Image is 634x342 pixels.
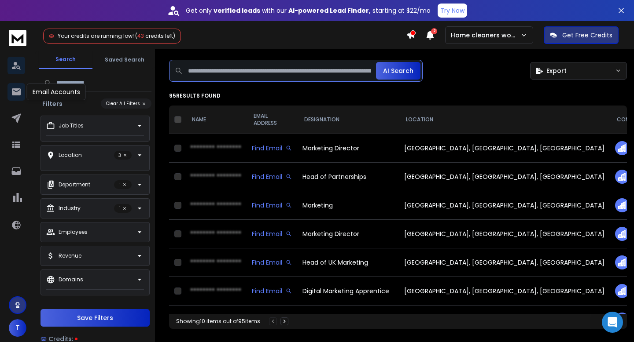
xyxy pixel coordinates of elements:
[288,6,371,15] strong: AI-powered Lead Finder,
[9,319,26,337] button: T
[59,122,84,129] p: Job Titles
[399,191,610,220] td: [GEOGRAPHIC_DATA], [GEOGRAPHIC_DATA], [GEOGRAPHIC_DATA]
[297,220,399,248] td: Marketing Director
[399,134,610,163] td: [GEOGRAPHIC_DATA], [GEOGRAPHIC_DATA], [GEOGRAPHIC_DATA]
[297,106,399,134] th: DESIGNATION
[399,106,610,134] th: LOCATION
[59,276,83,283] p: Domains
[376,62,420,80] button: AI Search
[176,318,260,325] div: Showing 10 items out of 95 items
[98,51,151,69] button: Saved Search
[58,32,134,40] span: Your credits are running low!
[252,172,292,181] div: Find Email
[41,309,150,327] button: Save Filters
[59,205,81,212] p: Industry
[252,287,292,295] div: Find Email
[297,163,399,191] td: Head of Partnerships
[101,98,151,109] button: Clear All Filters
[252,229,292,238] div: Find Email
[544,26,619,44] button: Get Free Credits
[438,4,467,18] button: Try Now
[135,32,175,40] span: ( credits left)
[399,220,610,248] td: [GEOGRAPHIC_DATA], [GEOGRAPHIC_DATA], [GEOGRAPHIC_DATA]
[297,277,399,306] td: Digital Marketing Apprentice
[399,277,610,306] td: [GEOGRAPHIC_DATA], [GEOGRAPHIC_DATA], [GEOGRAPHIC_DATA]
[297,191,399,220] td: Marketing
[9,30,26,46] img: logo
[297,134,399,163] td: Marketing Director
[399,163,610,191] td: [GEOGRAPHIC_DATA], [GEOGRAPHIC_DATA], [GEOGRAPHIC_DATA]
[114,180,132,189] p: 1
[252,258,292,267] div: Find Email
[602,312,623,333] div: Open Intercom Messenger
[431,28,437,34] span: 2
[39,99,66,108] h3: Filters
[169,92,627,99] p: 95 results found
[214,6,260,15] strong: verified leads
[451,31,520,40] p: Home cleaners workplace
[252,144,292,153] div: Find Email
[186,6,431,15] p: Get only with our starting at $22/mo
[247,106,297,134] th: EMAIL ADDRESS
[297,306,399,334] td: Product Manager
[297,248,399,277] td: Head of UK Marketing
[39,51,92,69] button: Search
[114,151,132,160] p: 3
[59,181,90,188] p: Department
[185,106,247,134] th: NAME
[59,252,81,259] p: Revenue
[399,306,610,334] td: [GEOGRAPHIC_DATA], [GEOGRAPHIC_DATA], [GEOGRAPHIC_DATA]
[252,201,292,210] div: Find Email
[114,204,132,213] p: 1
[562,31,612,40] p: Get Free Credits
[59,229,88,236] p: Employees
[399,248,610,277] td: [GEOGRAPHIC_DATA], [GEOGRAPHIC_DATA], [GEOGRAPHIC_DATA]
[59,152,82,159] p: Location
[27,84,86,100] div: Email Accounts
[137,32,144,40] span: 43
[440,6,464,15] p: Try Now
[546,66,567,75] span: Export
